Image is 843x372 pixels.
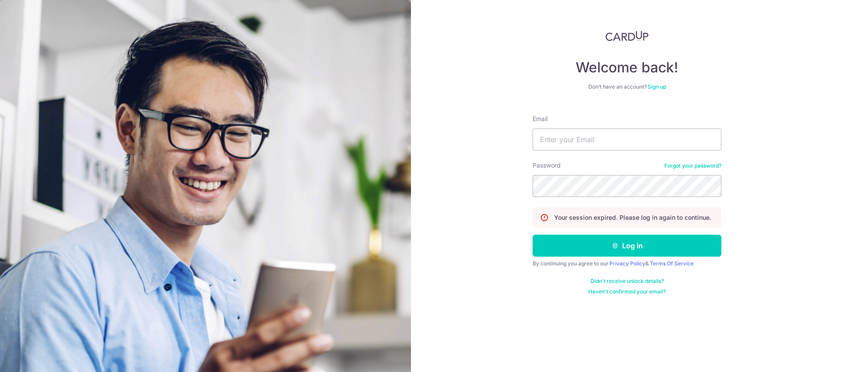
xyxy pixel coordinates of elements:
[609,260,645,267] a: Privacy Policy
[648,83,666,90] a: Sign up
[533,59,721,76] h4: Welcome back!
[650,260,694,267] a: Terms Of Service
[533,260,721,267] div: By continuing you agree to our &
[533,83,721,90] div: Don’t have an account?
[588,288,666,295] a: Haven't confirmed your email?
[554,213,711,222] p: Your session expired. Please log in again to continue.
[605,31,648,41] img: CardUp Logo
[533,129,721,150] input: Enter your Email
[591,278,664,285] a: Didn't receive unlock details?
[664,162,721,169] a: Forgot your password?
[533,235,721,257] button: Log in
[533,114,548,123] label: Email
[533,161,561,170] label: Password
